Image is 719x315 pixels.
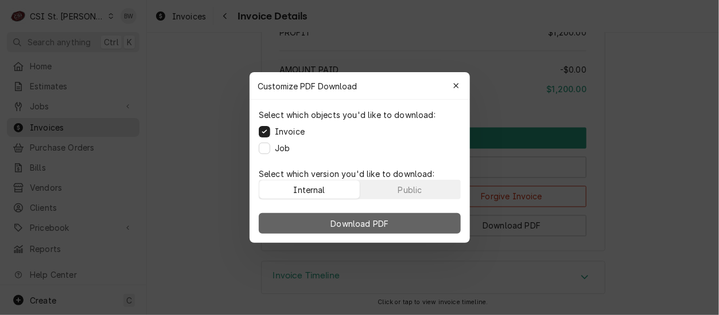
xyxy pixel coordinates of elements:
p: Select which objects you'd like to download: [259,109,436,121]
span: Download PDF [328,218,391,230]
div: Public [398,184,422,196]
label: Invoice [275,125,305,137]
p: Select which version you'd like to download: [259,168,461,180]
div: Customize PDF Download [250,72,470,100]
label: Job [275,142,290,154]
div: Internal [293,184,325,196]
button: Download PDF [259,213,461,234]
